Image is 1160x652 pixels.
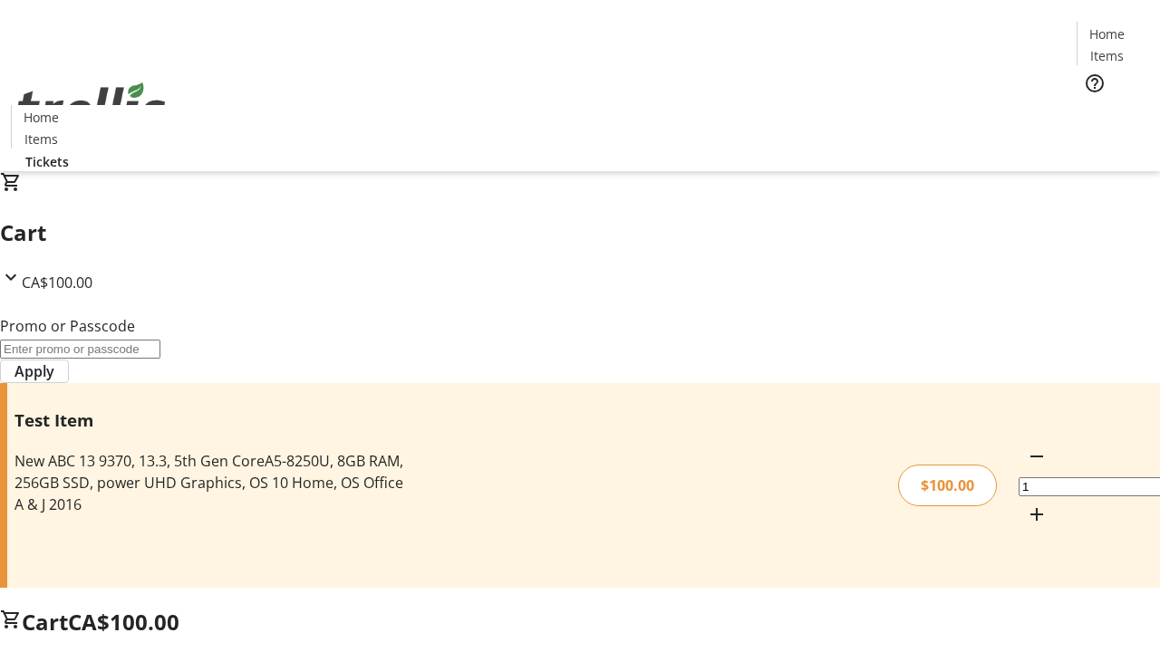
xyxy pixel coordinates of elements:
[1077,105,1149,124] a: Tickets
[22,273,92,292] span: CA$100.00
[11,62,172,153] img: Orient E2E Organization CMEONMH8dm's Logo
[1091,105,1135,124] span: Tickets
[11,152,83,171] a: Tickets
[1089,24,1125,43] span: Home
[25,152,69,171] span: Tickets
[1090,46,1124,65] span: Items
[12,108,70,127] a: Home
[898,465,997,506] div: $100.00
[24,129,58,149] span: Items
[1077,65,1113,101] button: Help
[1019,438,1055,475] button: Decrement by one
[14,450,411,515] div: New ABC 13 9370, 13.3, 5th Gen CoreA5-8250U, 8GB RAM, 256GB SSD, power UHD Graphics, OS 10 Home, ...
[1078,24,1136,43] a: Home
[14,407,411,433] h3: Test Item
[14,360,54,382] span: Apply
[1078,46,1136,65] a: Items
[1019,496,1055,532] button: Increment by one
[24,108,59,127] span: Home
[68,607,179,637] span: CA$100.00
[12,129,70,149] a: Items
